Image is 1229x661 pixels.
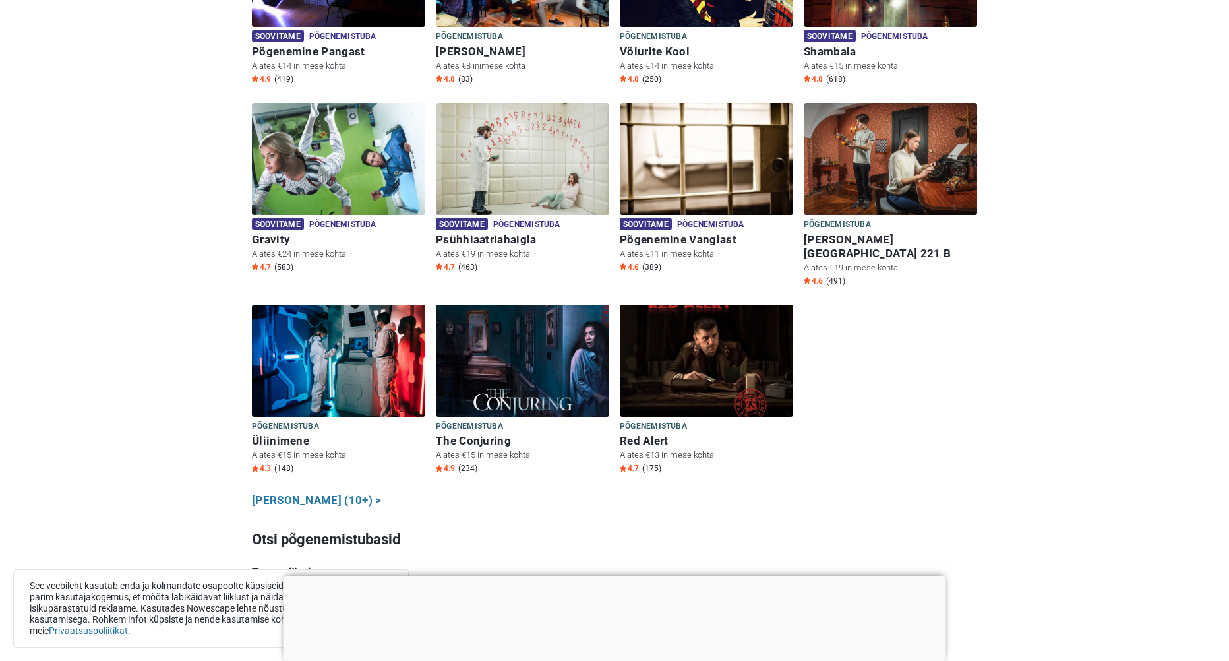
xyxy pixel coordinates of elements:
[436,463,455,474] span: 4.9
[642,463,661,474] span: (175)
[620,434,793,448] h6: Red Alert
[436,420,503,434] span: Põgenemistuba
[620,463,639,474] span: 4.7
[458,463,477,474] span: (234)
[436,434,609,448] h6: The Conjuring
[252,434,425,448] h6: Üliinimene
[436,103,609,215] img: Psühhiaatriahaigla
[620,262,639,272] span: 4.6
[804,74,823,84] span: 4.8
[252,529,977,550] h3: Otsi põgenemistubasid
[252,248,425,260] p: Alates €24 inimese kohta
[252,463,271,474] span: 4.3
[804,45,977,59] h6: Shambala
[642,262,661,272] span: (389)
[309,30,376,44] span: Põgenemistuba
[620,420,687,434] span: Põgenemistuba
[620,218,672,230] span: Soovitame
[804,276,823,286] span: 4.6
[436,218,488,230] span: Soovitame
[252,305,425,417] img: Üliinimene
[252,103,425,215] img: Gravity
[436,248,609,260] p: Alates €19 inimese kohta
[252,75,258,82] img: Star
[436,74,455,84] span: 4.8
[436,305,609,417] img: The Conjuring
[252,465,258,472] img: Star
[436,30,503,44] span: Põgenemistuba
[620,263,626,270] img: Star
[804,277,810,284] img: Star
[252,45,425,59] h6: Põgenemine Pangast
[620,305,793,417] img: Red Alert
[804,103,977,289] a: Baker Street 221 B Põgenemistuba [PERSON_NAME][GEOGRAPHIC_DATA] 221 B Alates €19 inimese kohta St...
[436,305,609,477] a: The Conjuring Põgenemistuba The Conjuring Alates €15 inimese kohta Star4.9 (234)
[826,74,845,84] span: (618)
[620,60,793,72] p: Alates €14 inimese kohta
[436,45,609,59] h6: [PERSON_NAME]
[274,74,293,84] span: (419)
[252,218,304,230] span: Soovitame
[284,576,946,658] iframe: Advertisement
[49,625,128,636] a: Privaatsuspoliitikat
[252,263,258,270] img: Star
[252,74,271,84] span: 4.9
[252,565,977,579] h5: Teema järgi
[436,60,609,72] p: Alates €8 inimese kohta
[309,218,376,232] span: Põgenemistuba
[620,465,626,472] img: Star
[826,276,845,286] span: (491)
[620,103,793,215] img: Põgenemine Vanglast
[620,248,793,260] p: Alates €11 inimese kohta
[252,30,304,42] span: Soovitame
[804,60,977,72] p: Alates €15 inimese kohta
[642,74,661,84] span: (250)
[861,30,928,44] span: Põgenemistuba
[620,45,793,59] h6: Võlurite Kool
[620,103,793,275] a: Põgenemine Vanglast Soovitame Põgenemistuba Põgenemine Vanglast Alates €11 inimese kohta Star4.6 ...
[252,60,425,72] p: Alates €14 inimese kohta
[677,218,744,232] span: Põgenemistuba
[620,305,793,477] a: Red Alert Põgenemistuba Red Alert Alates €13 inimese kohta Star4.7 (175)
[620,74,639,84] span: 4.8
[804,103,977,215] img: Baker Street 221 B
[436,233,609,247] h6: Psühhiaatriahaigla
[493,218,560,232] span: Põgenemistuba
[804,75,810,82] img: Star
[252,103,425,275] a: Gravity Soovitame Põgenemistuba Gravity Alates €24 inimese kohta Star4.7 (583)
[620,449,793,461] p: Alates €13 inimese kohta
[252,492,382,509] a: [PERSON_NAME] (10+) >
[274,463,293,474] span: (148)
[620,30,687,44] span: Põgenemistuba
[804,233,977,261] h6: [PERSON_NAME][GEOGRAPHIC_DATA] 221 B
[804,218,871,232] span: Põgenemistuba
[620,75,626,82] img: Star
[620,233,793,247] h6: Põgenemine Vanglast
[252,305,425,477] a: Üliinimene Põgenemistuba Üliinimene Alates €15 inimese kohta Star4.3 (148)
[274,262,293,272] span: (583)
[13,569,409,648] div: See veebileht kasutab enda ja kolmandate osapoolte küpsiseid, et tuua sinuni parim kasutajakogemu...
[436,75,442,82] img: Star
[458,74,473,84] span: (83)
[458,262,477,272] span: (463)
[252,449,425,461] p: Alates €15 inimese kohta
[436,449,609,461] p: Alates €15 inimese kohta
[252,262,271,272] span: 4.7
[436,103,609,275] a: Psühhiaatriahaigla Soovitame Põgenemistuba Psühhiaatriahaigla Alates €19 inimese kohta Star4.7 (463)
[436,465,442,472] img: Star
[252,233,425,247] h6: Gravity
[252,420,319,434] span: Põgenemistuba
[804,30,856,42] span: Soovitame
[436,262,455,272] span: 4.7
[436,263,442,270] img: Star
[804,262,977,274] p: Alates €19 inimese kohta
